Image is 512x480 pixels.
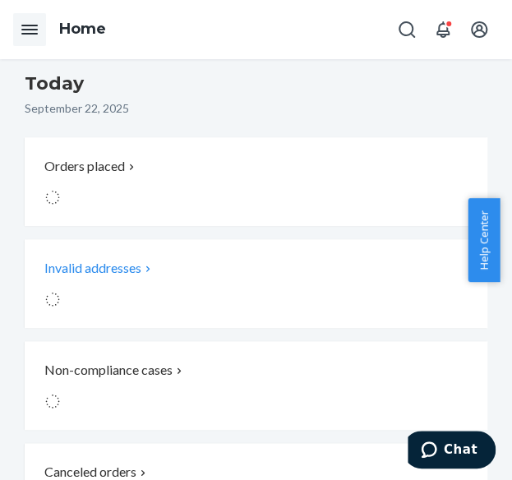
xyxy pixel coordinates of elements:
[25,100,487,117] p: September 22, 2025
[390,13,423,46] button: Open Search Box
[44,361,173,380] p: Non-compliance cases
[25,239,487,328] button: Invalid addresses
[44,157,125,176] p: Orders placed
[468,198,500,282] button: Help Center
[463,13,496,46] button: Open account menu
[25,71,487,97] h3: Today
[44,259,141,278] p: Invalid addresses
[25,137,487,226] button: Orders placed
[427,13,459,46] button: Open notifications
[408,431,496,472] iframe: Opens a widget where you can chat to one of our agents
[59,20,106,38] a: Home
[13,13,46,46] button: Open Navigation
[25,341,487,430] button: Non-compliance cases
[46,6,119,53] ol: breadcrumbs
